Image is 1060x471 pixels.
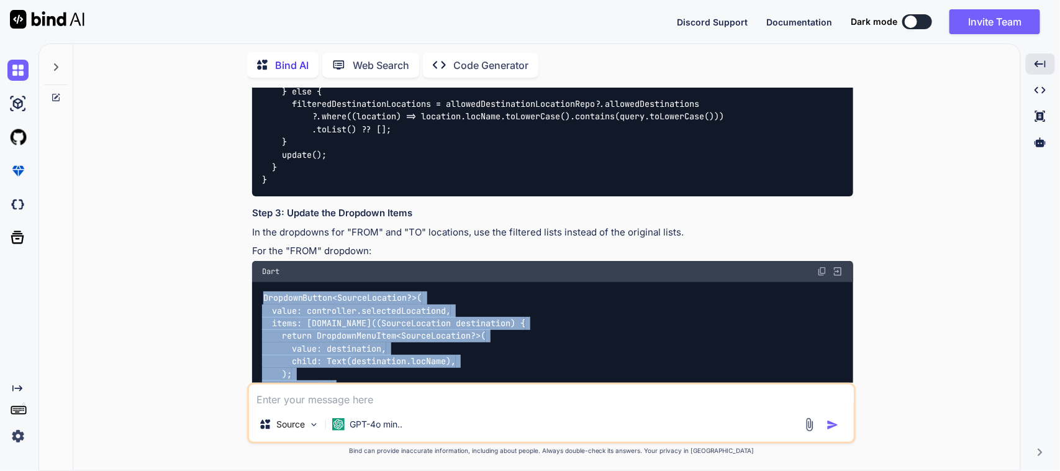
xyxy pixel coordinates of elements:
span: Dart [262,267,279,277]
img: chat [7,60,29,81]
img: icon [827,419,839,431]
span: Dark mode [851,16,897,28]
img: githubLight [7,127,29,148]
img: settings [7,426,29,447]
button: Invite Team [949,9,1040,34]
p: Bind can provide inaccurate information, including about people. Always double-check its answers.... [247,446,856,455]
img: GPT-4o mini [332,418,345,431]
img: copy [817,267,827,277]
img: premium [7,160,29,181]
button: Documentation [766,16,832,29]
img: attachment [802,418,817,432]
p: Bind AI [275,58,309,73]
img: darkCloudIdeIcon [7,194,29,215]
img: Open in Browser [832,266,843,277]
h3: Step 3: Update the Dropdown Items [252,206,853,221]
code: DropdownButton<SourceLocation?>( value: controller.selectedLocationd, items: [DOMAIN_NAME]((Sourc... [262,291,525,444]
p: Web Search [353,58,409,73]
img: Bind AI [10,10,84,29]
p: For the "FROM" dropdown: [252,244,853,258]
button: Discord Support [677,16,748,29]
p: Source [276,418,305,431]
p: In the dropdowns for "FROM" and "TO" locations, use the filtered lists instead of the original li... [252,226,853,240]
img: Pick Models [309,419,319,430]
span: Discord Support [677,17,748,27]
img: ai-studio [7,93,29,114]
span: Documentation [766,17,832,27]
p: GPT-4o min.. [350,418,402,431]
p: Code Generator [453,58,528,73]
